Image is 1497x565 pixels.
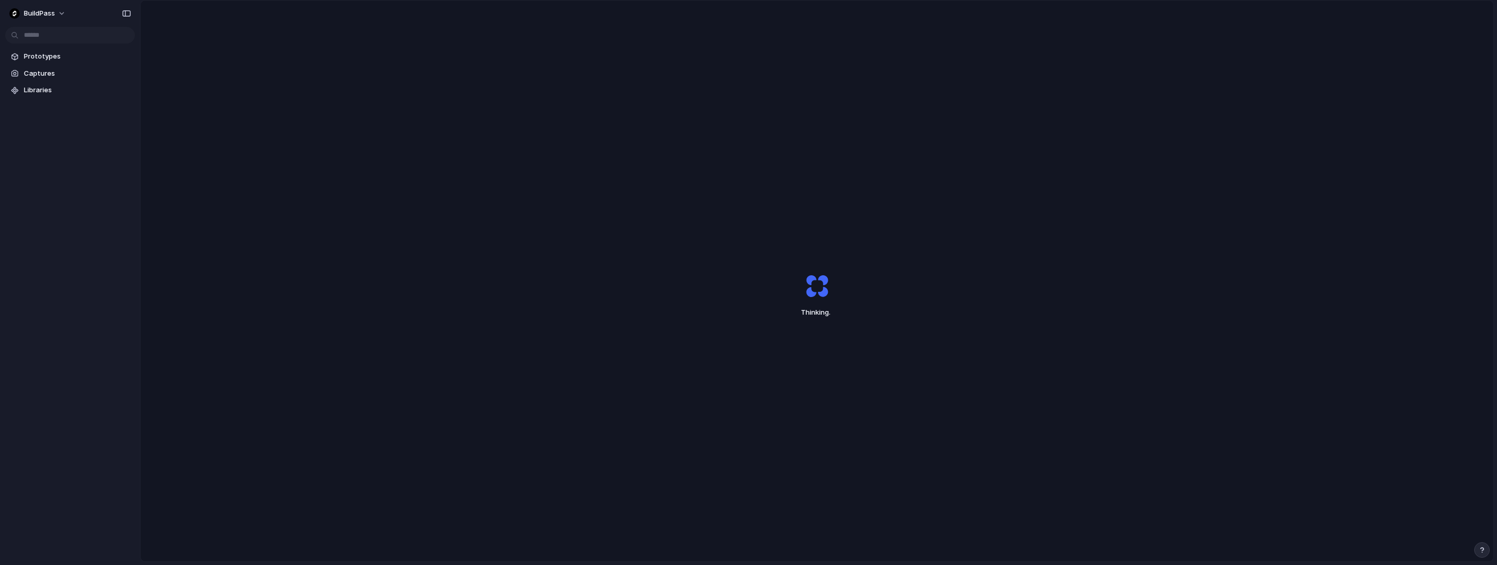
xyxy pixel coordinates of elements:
[5,49,135,64] a: Prototypes
[24,68,131,79] span: Captures
[781,307,853,318] span: Thinking
[5,5,71,22] button: BuildPass
[5,66,135,81] a: Captures
[829,308,830,316] span: .
[24,8,55,19] span: BuildPass
[24,85,131,95] span: Libraries
[24,51,131,62] span: Prototypes
[5,82,135,98] a: Libraries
